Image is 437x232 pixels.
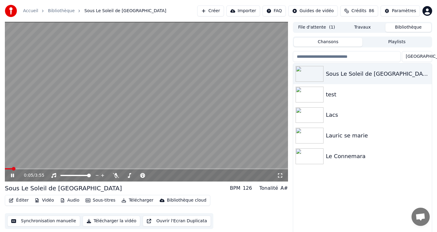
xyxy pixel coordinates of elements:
[84,8,166,14] span: Sous Le Soleil de [GEOGRAPHIC_DATA]
[6,196,31,205] button: Éditer
[351,8,366,14] span: Crédits
[280,185,288,192] div: A#
[392,8,416,14] div: Paramètres
[197,5,224,16] button: Créer
[24,172,39,178] div: /
[412,208,430,226] div: Ouvrir le chat
[143,216,211,227] button: Ouvrir l'Ecran Duplicata
[226,5,260,16] button: Importer
[294,23,340,32] button: File d'attente
[83,216,141,227] button: Télécharger la vidéo
[32,196,56,205] button: Vidéo
[259,185,278,192] div: Tonalité
[326,90,429,99] div: test
[23,8,38,14] a: Accueil
[263,5,286,16] button: FAQ
[7,216,80,227] button: Synchronisation manuelle
[230,185,240,192] div: BPM
[167,197,206,203] div: Bibliothèque cloud
[381,5,420,16] button: Paramètres
[326,131,429,140] div: Lauric se marie
[326,152,429,161] div: Le Connemara
[5,5,17,17] img: youka
[362,38,431,47] button: Playlists
[326,70,429,78] div: Sous Le Soleil de [GEOGRAPHIC_DATA]
[243,185,252,192] div: 126
[329,24,335,30] span: ( 1 )
[385,23,431,32] button: Bibliothèque
[340,23,385,32] button: Travaux
[83,196,118,205] button: Sous-titres
[24,172,33,178] span: 0:05
[288,5,338,16] button: Guides de vidéo
[326,111,429,119] div: Lacs
[340,5,378,16] button: Crédits86
[48,8,75,14] a: Bibliothèque
[119,196,156,205] button: Télécharger
[23,8,166,14] nav: breadcrumb
[35,172,44,178] span: 3:55
[58,196,82,205] button: Audio
[294,38,363,47] button: Chansons
[369,8,374,14] span: 86
[5,184,122,192] div: Sous Le Soleil de [GEOGRAPHIC_DATA]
